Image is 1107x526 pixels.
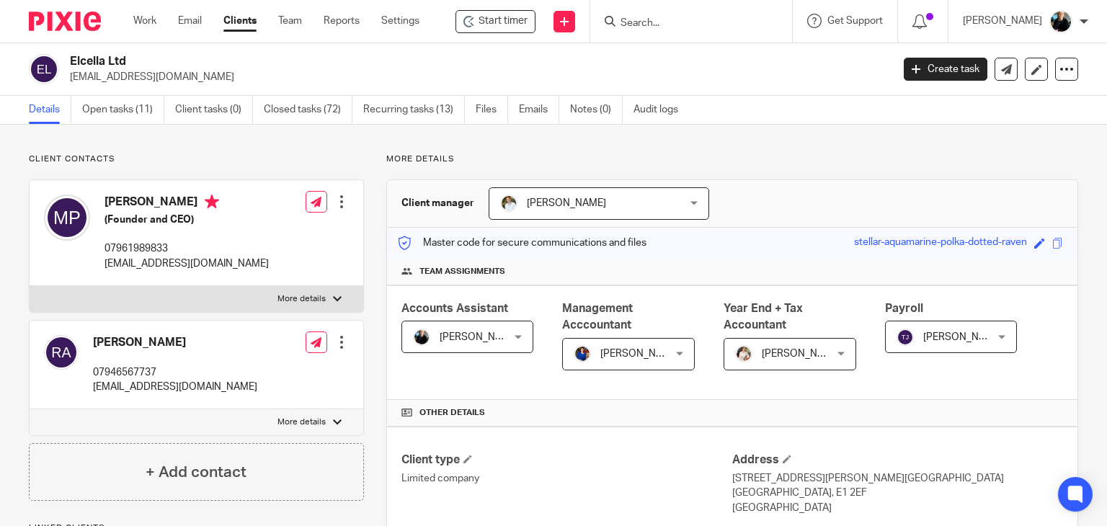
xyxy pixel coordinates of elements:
h3: Client manager [401,196,474,210]
span: Payroll [885,303,923,314]
div: stellar-aquamarine-polka-dotted-raven [854,235,1027,251]
h5: (Founder and CEO) [105,213,269,227]
p: [EMAIL_ADDRESS][DOMAIN_NAME] [105,257,269,271]
p: [EMAIL_ADDRESS][DOMAIN_NAME] [70,70,882,84]
a: Reports [324,14,360,28]
span: Get Support [827,16,883,26]
p: 07961989833 [105,241,269,256]
span: Start timer [479,14,528,29]
h4: Address [732,453,1063,468]
img: nicky-partington.jpg [1049,10,1072,33]
a: Email [178,14,202,28]
p: Client contacts [29,153,364,165]
a: Notes (0) [570,96,623,124]
p: [STREET_ADDRESS][PERSON_NAME][GEOGRAPHIC_DATA] [732,471,1063,486]
a: Open tasks (11) [82,96,164,124]
img: Pixie [29,12,101,31]
p: [GEOGRAPHIC_DATA] [732,501,1063,515]
span: Management Acccountant [562,303,633,331]
p: More details [386,153,1078,165]
span: Year End + Tax Accountant [724,303,803,331]
p: Master code for secure communications and files [398,236,646,250]
a: Audit logs [633,96,689,124]
span: Team assignments [419,266,505,277]
p: More details [277,416,326,428]
img: sarah-royle.jpg [500,195,517,212]
img: Nicole.jpeg [574,345,591,362]
span: [PERSON_NAME] [440,332,519,342]
a: Emails [519,96,559,124]
a: Work [133,14,156,28]
p: More details [277,293,326,305]
p: [PERSON_NAME] [963,14,1042,28]
p: [GEOGRAPHIC_DATA], E1 2EF [732,486,1063,500]
img: svg%3E [44,335,79,370]
span: [PERSON_NAME] [762,349,841,359]
a: Files [476,96,508,124]
span: [PERSON_NAME] [527,198,606,208]
input: Search [619,17,749,30]
img: svg%3E [44,195,90,241]
a: Details [29,96,71,124]
img: svg%3E [897,329,914,346]
span: [PERSON_NAME] [600,349,680,359]
a: Closed tasks (72) [264,96,352,124]
a: Client tasks (0) [175,96,253,124]
h4: + Add contact [146,461,246,483]
a: Create task [904,58,987,81]
a: Team [278,14,302,28]
img: nicky-partington.jpg [413,329,430,346]
h4: Client type [401,453,732,468]
h4: [PERSON_NAME] [105,195,269,213]
p: 07946567737 [93,365,257,380]
span: Accounts Assistant [401,303,508,314]
p: Limited company [401,471,732,486]
h4: [PERSON_NAME] [93,335,257,350]
h2: Elcella Ltd [70,54,720,69]
span: [PERSON_NAME] [923,332,1002,342]
div: Elcella Ltd [455,10,535,33]
p: [EMAIL_ADDRESS][DOMAIN_NAME] [93,380,257,394]
i: Primary [205,195,219,209]
a: Recurring tasks (13) [363,96,465,124]
img: svg%3E [29,54,59,84]
a: Settings [381,14,419,28]
span: Other details [419,407,485,419]
img: Kayleigh%20Henson.jpeg [735,345,752,362]
a: Clients [223,14,257,28]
